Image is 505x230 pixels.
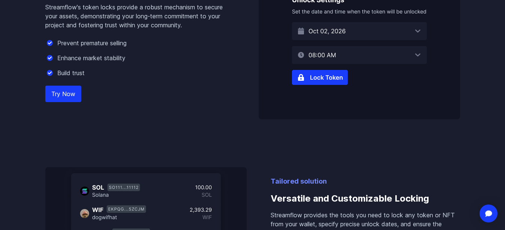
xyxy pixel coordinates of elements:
[57,39,127,47] p: Prevent premature selling
[57,53,125,62] p: Enhance market stability
[57,68,85,77] p: Build trust
[271,176,460,187] p: Tailored solution
[271,187,460,211] h3: Versatile and Customizable Locking
[45,86,81,102] a: Try Now
[45,3,235,30] p: Streamflow's token locks provide a robust mechanism to secure your assets, demonstrating your lon...
[480,205,498,223] div: Open Intercom Messenger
